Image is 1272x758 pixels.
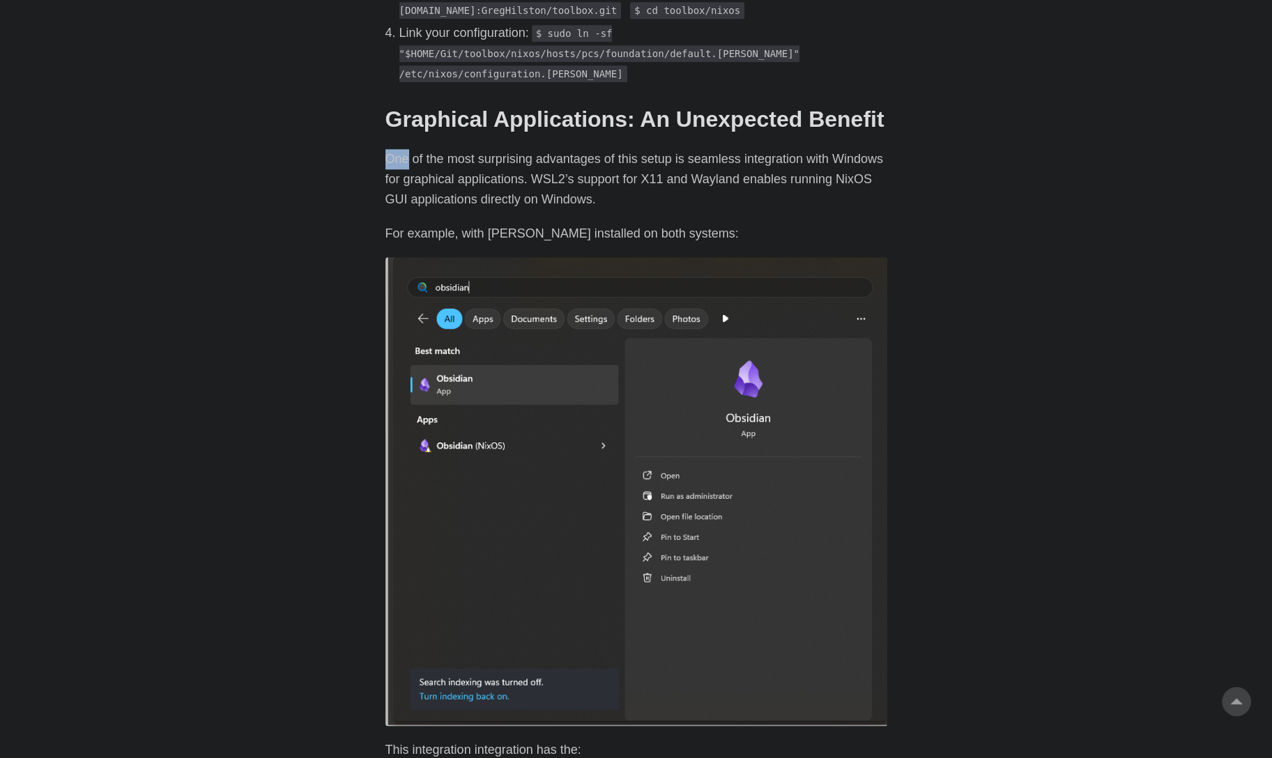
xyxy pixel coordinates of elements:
[399,23,887,83] p: Link your configuration:
[1222,687,1251,716] a: go to top
[385,257,887,725] img: Obsidian Applications in Windows Search
[385,224,887,244] p: For example, with [PERSON_NAME] installed on both systems:
[385,149,887,209] p: One of the most surprising advantages of this setup is seamless integration with Windows for grap...
[385,106,887,132] h2: Graphical Applications: An Unexpected Benefit
[399,25,799,82] code: $ sudo ln -sf "$HOME/Git/toolbox/nixos/hosts/pcs/foundation/default.[PERSON_NAME]" /etc/nixos/con...
[630,2,744,19] code: $ cd toolbox/nixos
